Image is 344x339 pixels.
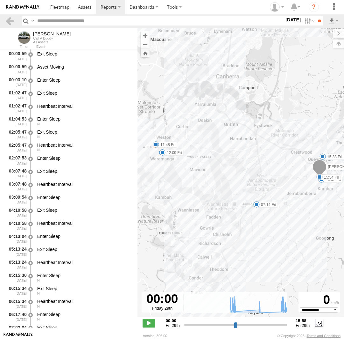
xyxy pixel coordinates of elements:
img: rand-logo.svg [6,5,39,9]
span: Heading: 3 [37,135,40,139]
div: 04:10:58 [DATE] [5,219,27,231]
span: Fri 29th Aug 2025 [296,323,310,328]
div: Asset Moving [37,64,131,70]
div: 02:07:53 [DATE] [5,154,27,166]
label: 15:45 Fri [321,177,343,183]
div: Exit Sleep [37,207,131,213]
div: 06:15:34 [DATE] [5,298,27,310]
div: © Copyright 2025 - [277,334,340,338]
a: Visit our Website [4,333,33,339]
label: Play/Stop [143,319,155,327]
div: Exit Sleep [37,90,131,96]
div: Call A Buddy [33,36,71,40]
div: 05:13:24 [DATE] [5,246,27,257]
div: Enter Sleep [37,312,131,317]
span: Heading: 3 [37,291,40,295]
span: Heading: 4 [37,317,40,321]
div: Enter Sleep [37,273,131,278]
a: Terms and Conditions [307,334,340,338]
div: 04:13:04 [DATE] [5,232,27,244]
div: 00:00:59 [DATE] [5,63,27,75]
div: Exit Sleep [37,51,131,57]
button: Zoom out [141,40,150,49]
span: Heading: 3 [37,278,40,282]
label: 11:48 Fri [156,142,177,148]
div: 07:02:04 [DATE] [5,324,27,335]
label: [DATE] [284,16,302,23]
div: Exit Sleep [37,325,131,330]
div: 03:07:48 [DATE] [5,167,27,179]
div: All Assets [33,40,71,44]
div: Exit Sleep [37,286,131,291]
div: 06:15:34 [DATE] [5,285,27,297]
label: Search Filter Options [302,16,316,26]
div: Event [36,45,137,48]
div: 02:05:47 [DATE] [5,141,27,153]
strong: 00:00 [166,318,180,323]
div: 06:17:40 [DATE] [5,311,27,322]
div: 01:02:47 [DATE] [5,102,27,114]
i: ? [309,2,319,12]
div: 05:15:30 [DATE] [5,272,27,284]
div: Enter Sleep [37,233,131,239]
div: 01:04:53 [DATE] [5,115,27,127]
label: 07:14 Fri [256,202,278,208]
span: Heading: 3 [37,122,40,126]
div: Time [5,45,27,48]
div: 05:13:24 [DATE] [5,259,27,270]
div: Heartbeat Interval [37,260,131,265]
label: Search Query [30,16,35,26]
div: Andrew - View Asset History [33,31,71,36]
span: Fri 29th Aug 2025 [166,323,180,328]
span: Heading: 3 [37,305,40,308]
div: Heartbeat Interval [37,103,131,109]
div: Exit Sleep [37,168,131,174]
div: 04:10:58 [DATE] [5,207,27,218]
div: Enter Sleep [37,77,131,83]
div: Exit Sleep [37,129,131,135]
div: Enter Sleep [37,195,131,200]
label: 15:33 Fri [323,154,344,160]
div: Heartbeat Interval [37,220,131,226]
div: 00:03:10 [DATE] [5,76,27,88]
a: Back to previous Page [5,16,14,26]
div: 0 [299,293,339,307]
div: Heartbeat Interval [37,181,131,187]
span: Heading: 3 [37,148,40,152]
div: Version: 306.00 [143,334,167,338]
div: Exit Sleep [37,247,131,252]
label: 15:54 Fri [319,174,341,180]
strong: 15:58 [296,318,310,323]
div: 03:09:54 [DATE] [5,194,27,205]
div: Heartbeat Interval [37,142,131,148]
div: 02:05:47 [DATE] [5,128,27,140]
div: Enter Sleep [37,116,131,122]
div: 01:02:47 [DATE] [5,89,27,101]
div: 03:07:48 [DATE] [5,181,27,192]
div: Heartbeat Interval [37,298,131,304]
button: Zoom in [141,31,150,40]
button: Zoom Home [141,49,150,57]
label: 12:09 Fri [162,150,184,156]
div: 00:00:59 [DATE] [5,50,27,62]
div: Enter Sleep [37,155,131,161]
div: Helen Mason [268,2,286,12]
label: Export results as... [328,16,339,26]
